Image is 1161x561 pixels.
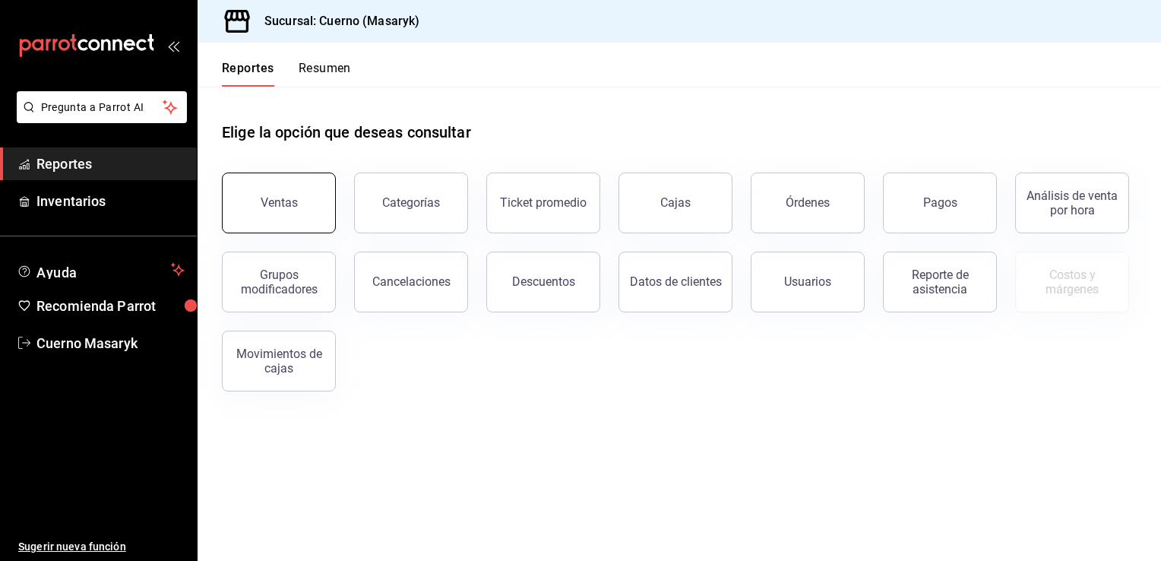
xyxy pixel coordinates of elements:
[41,100,163,116] span: Pregunta a Parrot AI
[36,191,185,211] span: Inventarios
[36,261,165,279] span: Ayuda
[1025,268,1119,296] div: Costos y márgenes
[232,347,326,376] div: Movimientos de cajas
[1015,173,1129,233] button: Análisis de venta por hora
[299,61,351,87] button: Resumen
[36,333,185,353] span: Cuerno Masaryk
[222,121,471,144] h1: Elige la opción que deseas consultar
[486,252,600,312] button: Descuentos
[784,274,831,289] div: Usuarios
[354,173,468,233] button: Categorías
[1025,189,1119,217] div: Análisis de venta por hora
[1015,252,1129,312] button: Contrata inventarios para ver este reporte
[618,173,732,233] a: Cajas
[18,539,185,555] span: Sugerir nueva función
[382,195,440,210] div: Categorías
[354,252,468,312] button: Cancelaciones
[751,173,865,233] button: Órdenes
[660,194,691,212] div: Cajas
[500,195,587,210] div: Ticket promedio
[36,296,185,316] span: Recomienda Parrot
[883,173,997,233] button: Pagos
[618,252,732,312] button: Datos de clientes
[261,195,298,210] div: Ventas
[17,91,187,123] button: Pregunta a Parrot AI
[11,110,187,126] a: Pregunta a Parrot AI
[222,61,274,87] button: Reportes
[512,274,575,289] div: Descuentos
[486,173,600,233] button: Ticket promedio
[751,252,865,312] button: Usuarios
[222,331,336,391] button: Movimientos de cajas
[232,268,326,296] div: Grupos modificadores
[36,154,185,174] span: Reportes
[252,12,419,30] h3: Sucursal: Cuerno (Masaryk)
[786,195,830,210] div: Órdenes
[222,173,336,233] button: Ventas
[893,268,987,296] div: Reporte de asistencia
[222,61,351,87] div: navigation tabs
[923,195,957,210] div: Pagos
[167,40,179,52] button: open_drawer_menu
[630,274,722,289] div: Datos de clientes
[372,274,451,289] div: Cancelaciones
[883,252,997,312] button: Reporte de asistencia
[222,252,336,312] button: Grupos modificadores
